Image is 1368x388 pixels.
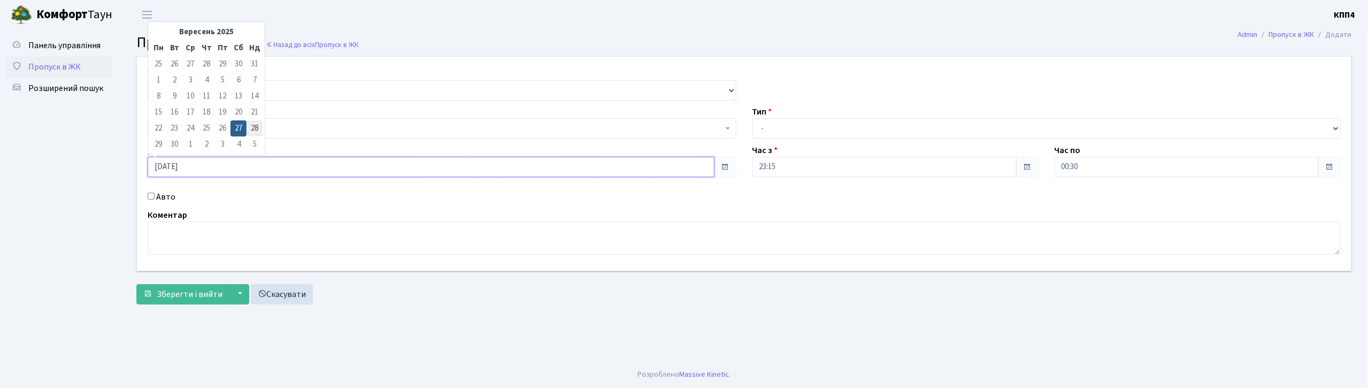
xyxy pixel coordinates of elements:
td: 27 [230,120,247,136]
td: 12 [214,88,230,104]
td: 29 [150,136,166,153]
td: 17 [182,104,198,120]
th: Сб [230,40,247,56]
td: 30 [166,136,182,153]
label: Коментар [148,209,187,222]
button: Переключити навігацію [134,6,160,24]
td: 18 [198,104,214,120]
td: 1 [150,72,166,88]
td: 28 [198,56,214,72]
td: 28 [247,120,263,136]
li: Додати [1315,29,1352,41]
b: Комфорт [36,6,88,23]
img: logo.png [11,4,32,26]
a: Розширений пошук [5,78,112,99]
button: Зберегти і вийти [136,284,229,305]
nav: breadcrumb [1222,24,1368,46]
div: Розроблено . [637,369,731,381]
a: Назад до всіхПропуск в ЖК [266,40,359,50]
label: Час по [1055,144,1081,157]
td: 11 [198,88,214,104]
td: 1 [182,136,198,153]
td: 10 [182,88,198,104]
td: 2 [166,72,182,88]
td: 22 [150,120,166,136]
span: Панель управління [28,40,101,51]
td: 26 [214,120,230,136]
td: 24 [182,120,198,136]
td: 3 [214,136,230,153]
label: Час з [752,144,778,157]
td: 14 [247,88,263,104]
span: Розширений пошук [28,82,103,94]
td: 25 [198,120,214,136]
th: Чт [198,40,214,56]
td: 26 [166,56,182,72]
td: 30 [230,56,247,72]
td: 29 [214,56,230,72]
td: 6 [230,72,247,88]
td: 21 [247,104,263,120]
td: 27 [182,56,198,72]
td: 4 [198,72,214,88]
th: Нд [247,40,263,56]
th: Вт [166,40,182,56]
td: 15 [150,104,166,120]
th: Пт [214,40,230,56]
td: 25 [150,56,166,72]
span: Пропуск в ЖК [315,40,359,50]
td: 23 [166,120,182,136]
th: Ср [182,40,198,56]
td: 16 [166,104,182,120]
a: Скасувати [251,284,313,305]
a: Пропуск в ЖК [5,56,112,78]
td: 7 [247,72,263,88]
td: 4 [230,136,247,153]
td: 3 [182,72,198,88]
td: 20 [230,104,247,120]
span: Пропуск в ЖК [136,32,227,53]
span: Пропуск в ЖК [28,61,81,73]
td: 9 [166,88,182,104]
a: Панель управління [5,35,112,56]
td: 2 [198,136,214,153]
td: 31 [247,56,263,72]
label: Авто [156,191,175,203]
td: 19 [214,104,230,120]
a: Admin [1238,29,1258,40]
th: Вересень 2025 [166,24,247,40]
a: Пропуск в ЖК [1269,29,1315,40]
td: 8 [150,88,166,104]
td: 5 [247,136,263,153]
span: Таун [36,6,112,24]
a: Massive Kinetic [679,369,729,380]
a: КПП4 [1334,9,1355,21]
th: Пн [150,40,166,56]
span: Зберегти і вийти [157,288,222,300]
td: 5 [214,72,230,88]
label: Тип [752,105,772,118]
td: 13 [230,88,247,104]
